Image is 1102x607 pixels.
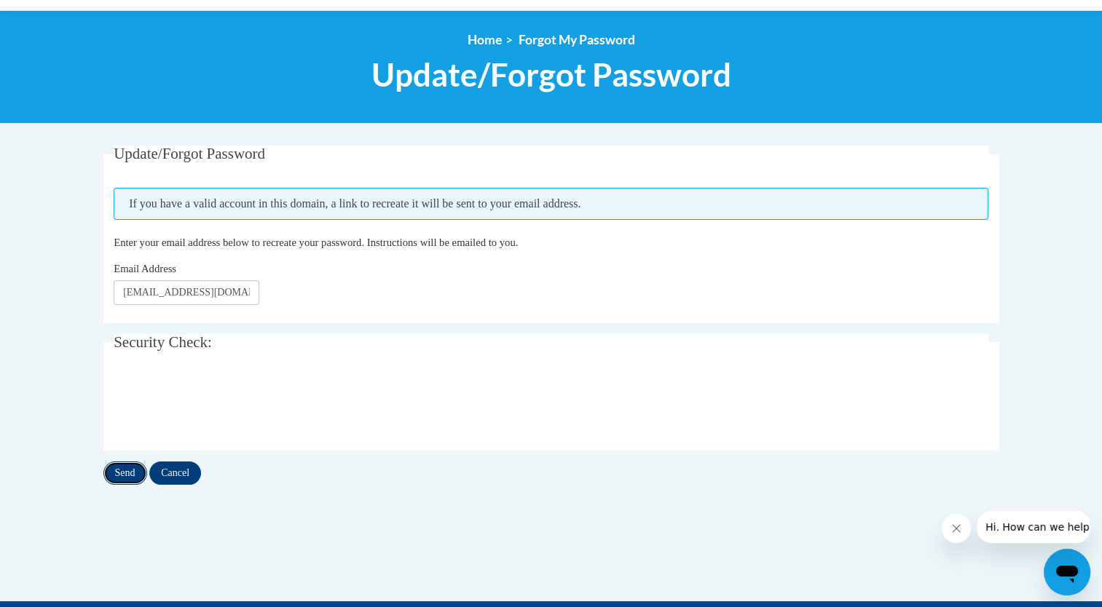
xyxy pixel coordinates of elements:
span: Enter your email address below to recreate your password. Instructions will be emailed to you. [114,237,518,248]
span: Forgot My Password [519,32,635,47]
input: Send [103,461,147,485]
span: Update/Forgot Password [114,145,265,162]
input: Cancel [149,461,201,485]
span: Hi. How can we help? [9,10,118,22]
span: Email Address [114,263,176,274]
span: Update/Forgot Password [371,55,731,94]
a: Home [468,32,502,47]
input: Email [114,280,259,305]
iframe: Close message [942,514,971,543]
span: If you have a valid account in this domain, a link to recreate it will be sent to your email addr... [114,188,988,220]
iframe: Button to launch messaging window [1044,549,1090,595]
iframe: Message from company [977,511,1090,543]
span: Security Check: [114,333,212,351]
iframe: reCAPTCHA [114,376,335,432]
